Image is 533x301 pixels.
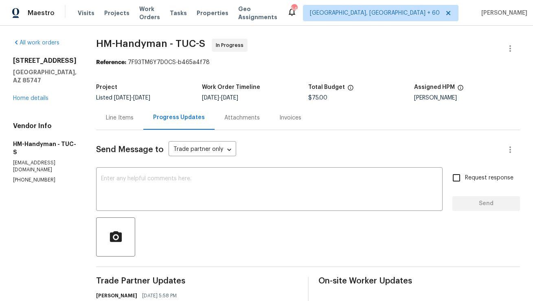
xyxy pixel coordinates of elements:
span: $75.00 [308,95,327,101]
span: Properties [197,9,228,17]
span: Work Orders [139,5,160,21]
div: 7F93TM6Y7D0CS-b465a4f78 [96,58,520,66]
span: Visits [78,9,94,17]
span: On-site Worker Updates [318,277,520,285]
p: [EMAIL_ADDRESS][DOMAIN_NAME] [13,159,77,173]
span: [PERSON_NAME] [478,9,527,17]
span: The hpm assigned to this work order. [457,84,464,95]
span: - [202,95,238,101]
h4: Vendor Info [13,122,77,130]
a: All work orders [13,40,59,46]
span: Trade Partner Updates [96,277,298,285]
span: [DATE] [114,95,131,101]
h5: Assigned HPM [414,84,455,90]
span: Send Message to [96,146,164,154]
div: Attachments [224,114,260,122]
span: Tasks [170,10,187,16]
span: HM-Handyman - TUC-S [96,39,205,49]
span: Maestro [28,9,55,17]
span: Request response [465,174,513,182]
p: [PHONE_NUMBER] [13,177,77,184]
span: [DATE] 5:58 PM [142,292,177,300]
span: [DATE] [202,95,219,101]
div: Trade partner only [169,143,236,157]
div: 546 [291,5,297,13]
div: Invoices [279,114,301,122]
h5: Total Budget [308,84,345,90]
h2: [STREET_ADDRESS] [13,57,77,65]
h5: HM-Handyman - TUC-S [13,140,77,156]
b: Reference: [96,60,126,65]
span: [DATE] [221,95,238,101]
span: - [114,95,150,101]
span: [DATE] [133,95,150,101]
span: Projects [104,9,129,17]
h6: [PERSON_NAME] [96,292,137,300]
span: [GEOGRAPHIC_DATA], [GEOGRAPHIC_DATA] + 60 [310,9,440,17]
a: Home details [13,95,48,101]
span: Listed [96,95,150,101]
span: The total cost of line items that have been proposed by Opendoor. This sum includes line items th... [347,84,354,95]
h5: [GEOGRAPHIC_DATA], AZ 85747 [13,68,77,84]
span: Geo Assignments [238,5,277,21]
h5: Work Order Timeline [202,84,260,90]
div: [PERSON_NAME] [414,95,520,101]
div: Progress Updates [153,113,205,122]
h5: Project [96,84,117,90]
div: Line Items [106,114,134,122]
span: In Progress [216,41,247,49]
